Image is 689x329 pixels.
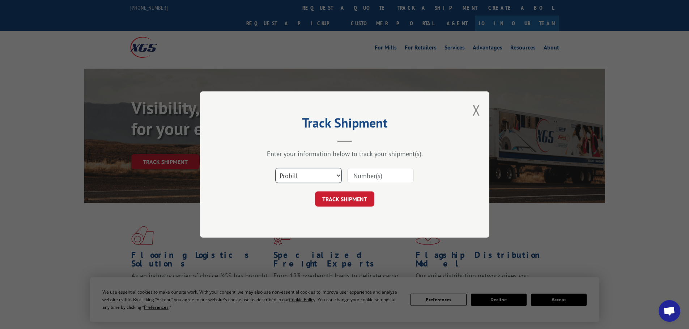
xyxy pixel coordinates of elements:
[659,300,680,322] div: Open chat
[236,118,453,131] h2: Track Shipment
[472,100,480,120] button: Close modal
[236,150,453,158] div: Enter your information below to track your shipment(s).
[347,168,414,183] input: Number(s)
[315,191,374,207] button: TRACK SHIPMENT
